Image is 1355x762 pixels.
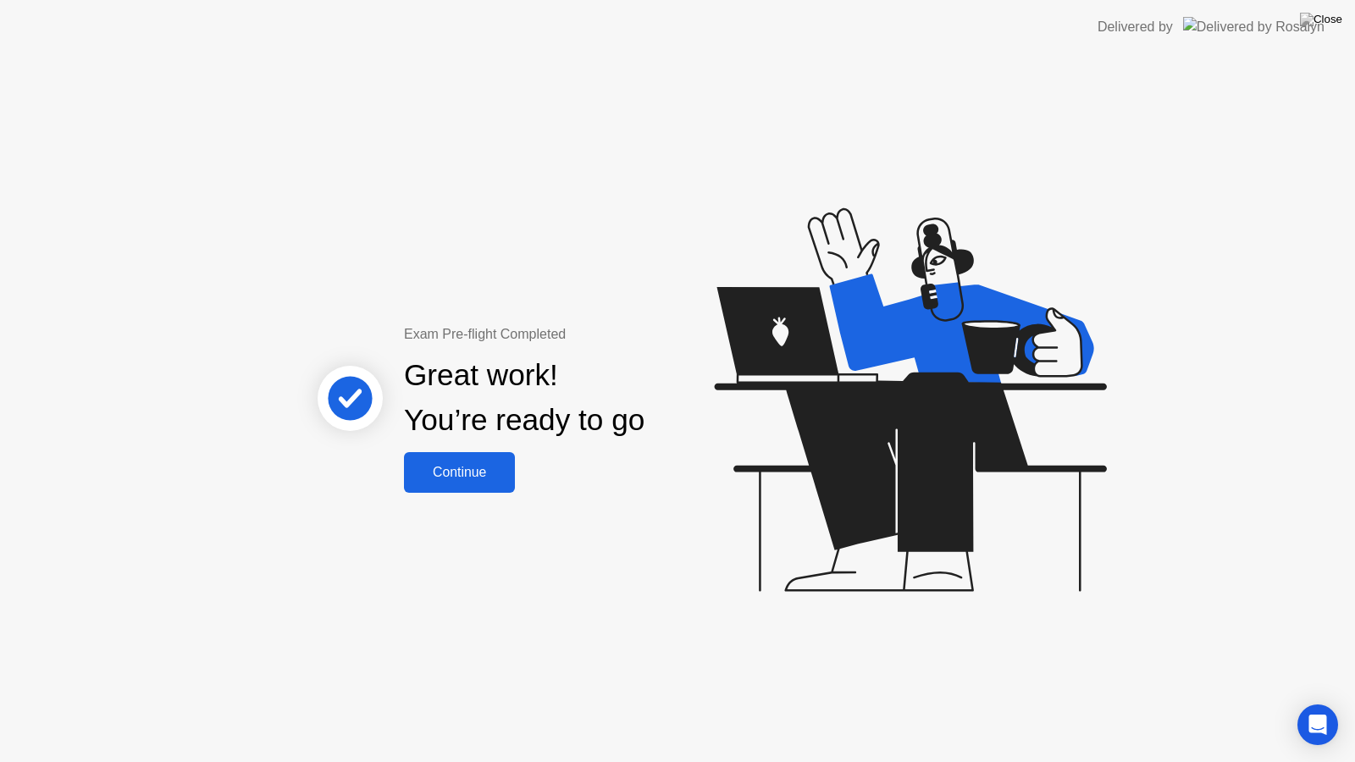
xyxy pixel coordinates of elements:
[404,324,754,345] div: Exam Pre-flight Completed
[409,465,510,480] div: Continue
[404,452,515,493] button: Continue
[1098,17,1173,37] div: Delivered by
[1300,13,1342,26] img: Close
[404,353,644,443] div: Great work! You’re ready to go
[1183,17,1325,36] img: Delivered by Rosalyn
[1297,704,1338,745] div: Open Intercom Messenger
